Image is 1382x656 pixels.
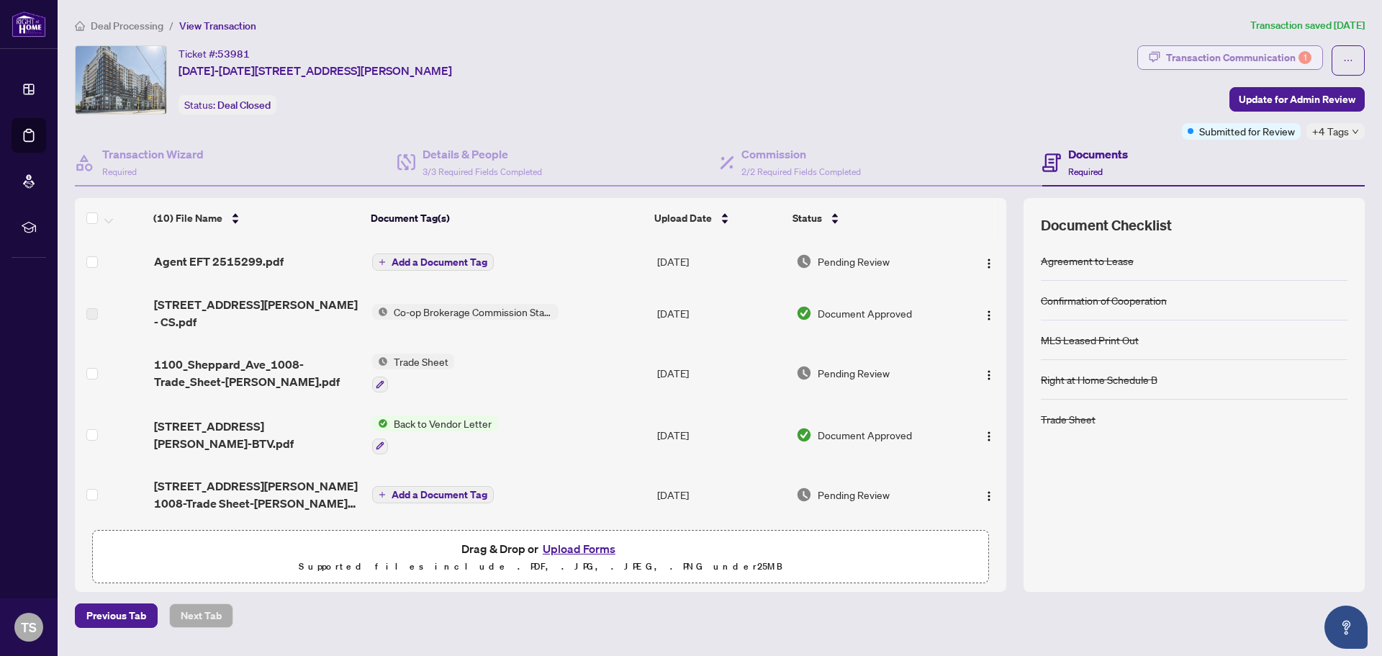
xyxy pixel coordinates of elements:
span: (10) File Name [153,210,222,226]
span: Previous Tab [86,604,146,627]
th: Status [787,198,954,238]
td: [DATE] [651,342,790,404]
span: Deal Processing [91,19,163,32]
img: Status Icon [372,415,388,431]
p: Supported files include .PDF, .JPG, .JPEG, .PNG under 25 MB [101,558,980,575]
span: 3/3 Required Fields Completed [423,166,542,177]
button: Status IconBack to Vendor Letter [372,415,497,454]
button: Status IconCo-op Brokerage Commission Statement [372,304,559,320]
img: Status Icon [372,304,388,320]
div: Right at Home Schedule B [1041,372,1157,387]
div: Transaction Communication [1166,46,1311,69]
span: Pending Review [818,253,890,269]
td: [DATE] [651,238,790,284]
img: Document Status [796,305,812,321]
img: Status Icon [372,354,388,369]
button: Transaction Communication1 [1137,45,1323,70]
span: Pending Review [818,365,890,381]
img: Logo [983,258,995,269]
span: [DATE]-[DATE][STREET_ADDRESS][PERSON_NAME] [179,62,452,79]
div: Trade Sheet [1041,411,1096,427]
th: Document Tag(s) [365,198,649,238]
button: Open asap [1324,606,1368,649]
button: Add a Document Tag [372,253,494,271]
span: [STREET_ADDRESS][PERSON_NAME] 1008-Trade Sheet-[PERSON_NAME] to Review.pdf [154,477,361,512]
td: [DATE] [651,466,790,524]
span: Status [792,210,822,226]
span: TS [21,617,37,637]
span: View Transaction [179,19,256,32]
img: logo [12,11,46,37]
span: Pending Review [818,487,890,503]
h4: Transaction Wizard [102,145,204,163]
div: Status: [179,95,276,114]
span: plus [379,259,386,266]
span: Submitted for Review [1199,123,1295,139]
button: Logo [977,302,1001,325]
h4: Details & People [423,145,542,163]
img: Document Status [796,253,812,269]
span: Co-op Brokerage Commission Statement [388,304,559,320]
img: Document Status [796,365,812,381]
span: Document Approved [818,427,912,443]
span: +4 Tags [1312,123,1349,140]
span: plus [379,491,386,498]
h4: Documents [1068,145,1128,163]
span: ellipsis [1343,55,1353,66]
button: Logo [977,423,1001,446]
span: Add a Document Tag [392,257,487,267]
button: Next Tab [169,603,233,628]
div: Agreement to Lease [1041,253,1134,269]
h4: Commission [741,145,861,163]
span: Add a Document Tag [392,490,487,500]
div: 1 [1299,51,1311,64]
div: Ticket #: [179,45,250,62]
li: / [169,17,173,34]
span: down [1352,128,1359,135]
span: [STREET_ADDRESS][PERSON_NAME] - CS.pdf [154,296,361,331]
span: Back to Vendor Letter [388,415,497,431]
button: Logo [977,250,1001,273]
span: 53981 [217,48,250,60]
img: Document Status [796,487,812,503]
button: Update for Admin Review [1229,87,1365,112]
button: Add a Document Tag [372,486,494,503]
span: 2/2 Required Fields Completed [741,166,861,177]
article: Transaction saved [DATE] [1250,17,1365,34]
img: IMG-W12382742_1.jpg [76,46,166,114]
button: Previous Tab [75,603,158,628]
td: [DATE] [651,404,790,466]
button: Logo [977,483,1001,506]
button: Status IconTrade Sheet [372,354,454,392]
span: Deal Closed [217,99,271,112]
div: MLS Leased Print Out [1041,332,1139,348]
div: Confirmation of Cooperation [1041,292,1167,308]
span: Trade Sheet [388,354,454,369]
img: Logo [983,490,995,502]
button: Add a Document Tag [372,485,494,504]
span: Drag & Drop or [461,539,620,558]
span: Required [102,166,137,177]
img: Logo [983,310,995,321]
img: Logo [983,369,995,381]
span: Upload Date [654,210,712,226]
span: home [75,21,85,31]
button: Logo [977,361,1001,385]
td: [DATE] [651,284,790,342]
span: [STREET_ADDRESS][PERSON_NAME]-BTV.pdf [154,418,361,452]
span: Drag & Drop orUpload FormsSupported files include .PDF, .JPG, .JPEG, .PNG under25MB [93,531,988,584]
span: Agent EFT 2515299.pdf [154,253,284,270]
img: Logo [983,431,995,442]
th: (10) File Name [148,198,364,238]
span: Update for Admin Review [1239,88,1355,111]
span: Required [1068,166,1103,177]
th: Upload Date [649,198,787,238]
span: 1100_Sheppard_Ave_1008-Trade_Sheet-[PERSON_NAME].pdf [154,356,361,390]
button: Upload Forms [538,539,620,558]
span: Document Approved [818,305,912,321]
img: Document Status [796,427,812,443]
span: Document Checklist [1041,215,1172,235]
